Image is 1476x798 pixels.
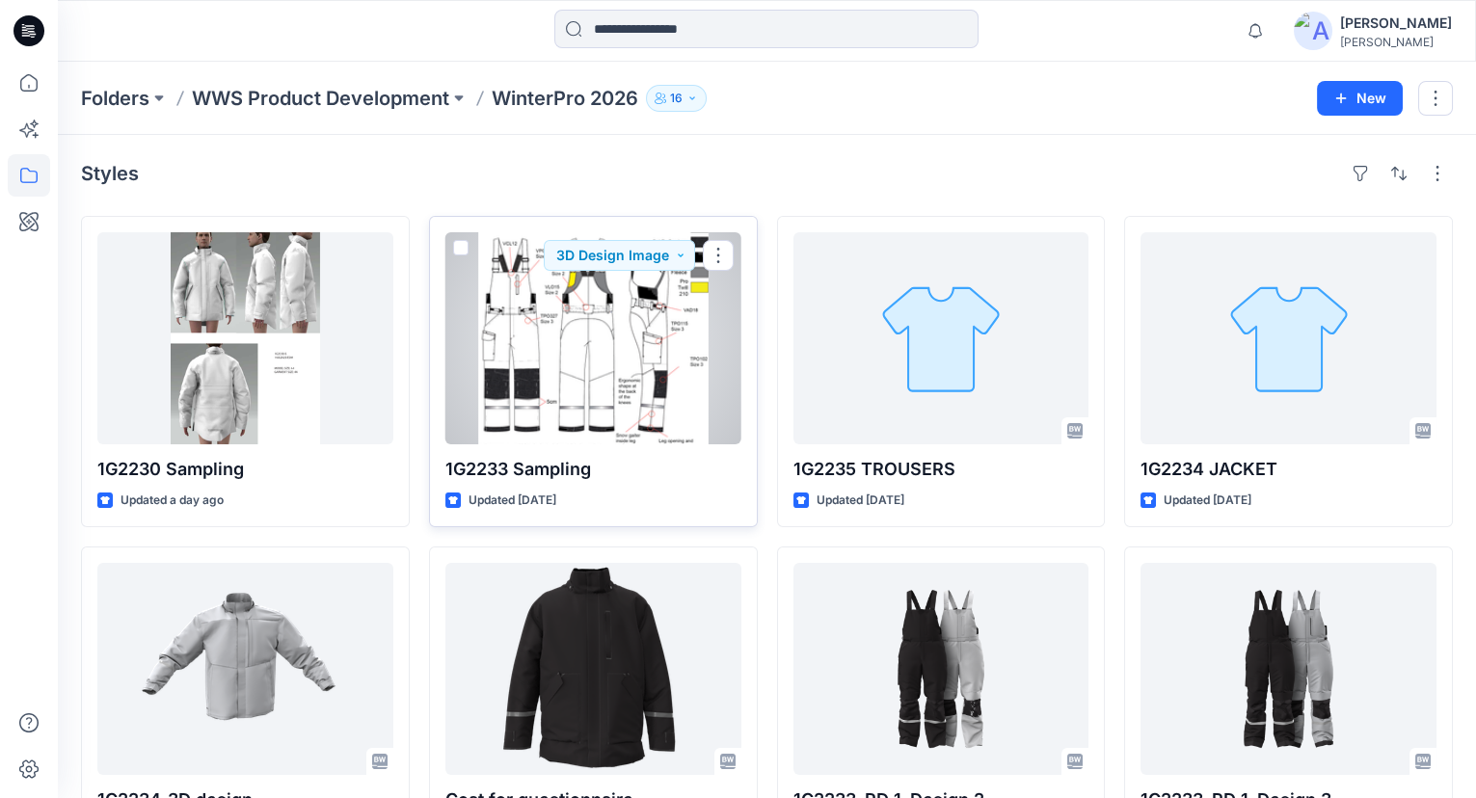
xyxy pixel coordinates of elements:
[670,88,683,109] p: 16
[646,85,707,112] button: 16
[81,85,149,112] a: Folders
[192,85,449,112] a: WWS Product Development
[793,563,1089,775] a: 1G2233_PD_1_Design 2
[1294,12,1332,50] img: avatar
[97,232,393,444] a: 1G2230 Sampling
[817,491,904,511] p: Updated [DATE]
[81,162,139,185] h4: Styles
[445,232,741,444] a: 1G2233 Sampling
[1141,232,1436,444] a: 1G2234 JACKET
[1141,456,1436,483] p: 1G2234 JACKET
[97,456,393,483] p: 1G2230 Sampling
[1164,491,1251,511] p: Updated [DATE]
[793,232,1089,444] a: 1G2235 TROUSERS
[469,491,556,511] p: Updated [DATE]
[1141,563,1436,775] a: 1G2233_PD_1_Design 3
[445,456,741,483] p: 1G2233 Sampling
[1317,81,1403,116] button: New
[97,563,393,775] a: 1G2234_3D design
[445,563,741,775] a: Coat for questionnaire
[1340,35,1452,49] div: [PERSON_NAME]
[1340,12,1452,35] div: [PERSON_NAME]
[793,456,1089,483] p: 1G2235 TROUSERS
[121,491,224,511] p: Updated a day ago
[492,85,638,112] p: WinterPro 2026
